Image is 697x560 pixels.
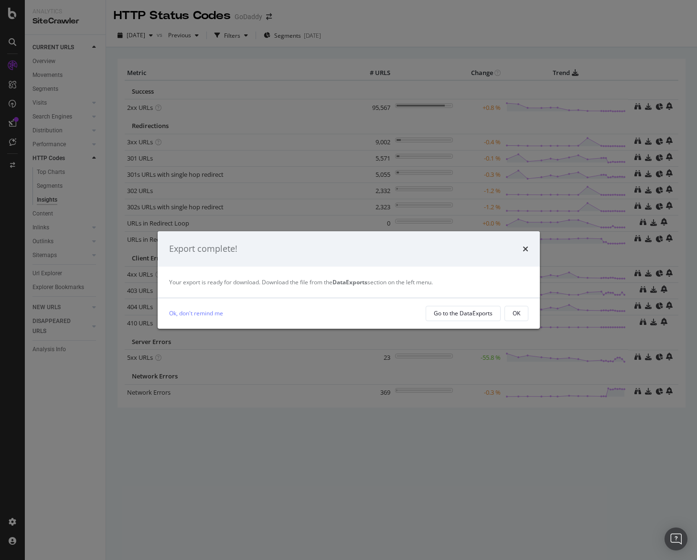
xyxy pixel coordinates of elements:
div: Export complete! [169,243,237,255]
div: times [523,243,528,255]
div: Your export is ready for download. Download the file from the [169,278,528,286]
a: Ok, don't remind me [169,308,223,318]
strong: DataExports [332,278,367,286]
div: Open Intercom Messenger [665,528,687,550]
span: section on the left menu. [332,278,433,286]
div: Go to the DataExports [434,309,493,317]
div: modal [158,231,540,329]
div: OK [513,309,520,317]
button: Go to the DataExports [426,306,501,321]
button: OK [504,306,528,321]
